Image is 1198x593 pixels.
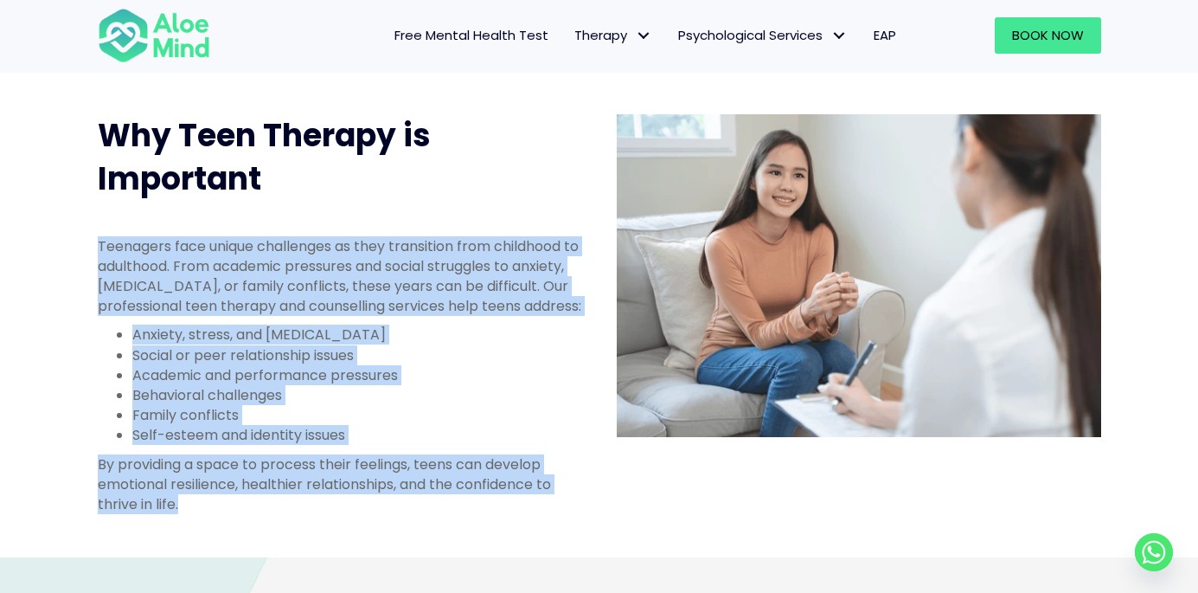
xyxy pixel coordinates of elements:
[665,17,861,54] a: Psychological ServicesPsychological Services: submenu
[874,26,896,44] span: EAP
[861,17,909,54] a: EAP
[132,385,582,405] li: Behavioral challenges
[132,325,582,345] li: Anxiety, stress, and [MEDICAL_DATA]
[574,26,652,44] span: Therapy
[561,17,665,54] a: TherapyTherapy: submenu
[1012,26,1084,44] span: Book Now
[98,236,582,317] p: Teenagers face unique challenges as they transition from childhood to adulthood. From academic pr...
[98,454,582,515] p: By providing a space to process their feelings, teens can develop emotional resilience, healthier...
[631,23,657,48] span: Therapy: submenu
[132,365,582,385] li: Academic and performance pressures
[132,425,582,445] li: Self-esteem and identity issues
[132,405,582,425] li: Family conflicts
[678,26,848,44] span: Psychological Services
[233,17,909,54] nav: Menu
[827,23,852,48] span: Psychological Services: submenu
[1135,533,1173,571] a: Whatsapp
[132,345,582,365] li: Social or peer relationship issues
[394,26,548,44] span: Free Mental Health Test
[98,7,210,64] img: Aloe mind Logo
[995,17,1101,54] a: Book Now
[617,114,1101,437] img: mental-health-counselor-young-woman-600nw-2147863159
[98,113,431,201] span: Why Teen Therapy is Important
[381,17,561,54] a: Free Mental Health Test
